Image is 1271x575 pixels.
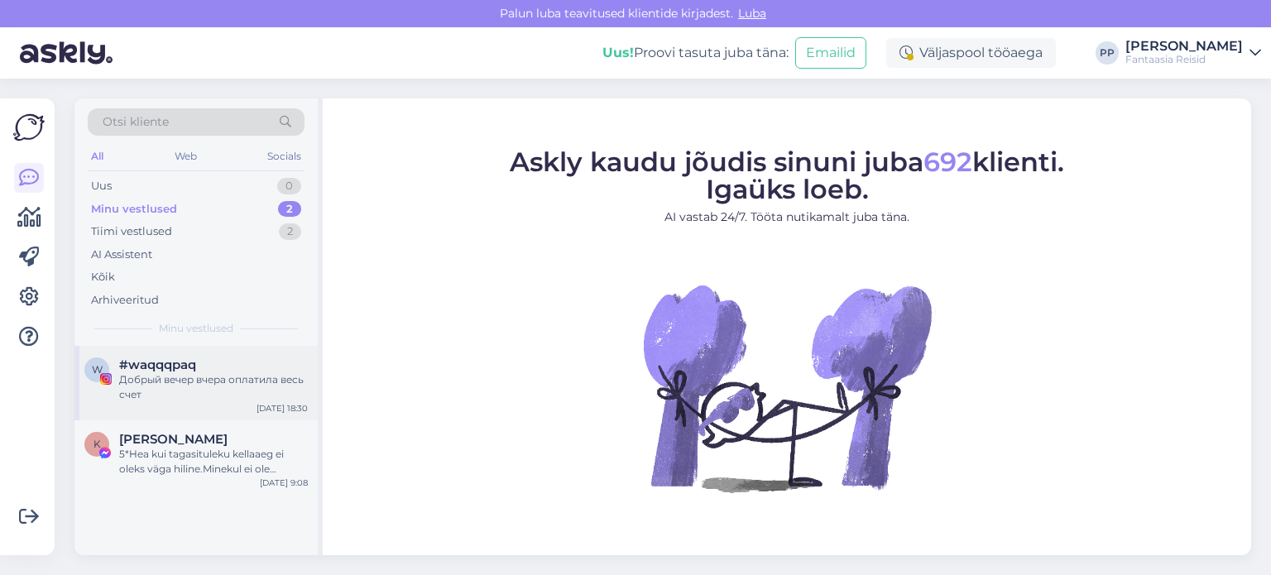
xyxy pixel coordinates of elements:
[91,178,112,194] div: Uus
[91,269,115,285] div: Kõik
[88,146,107,167] div: All
[171,146,200,167] div: Web
[92,363,103,376] span: w
[510,208,1064,225] p: AI vastab 24/7. Tööta nutikamalt juba täna.
[119,357,196,372] span: #waqqqpaq
[119,447,308,477] div: 5*Hea kui tagasituleku kellaaeg ei oleks väga hiline.Minekul ei ole kellaaeg tähtis.🙂
[91,201,177,218] div: Minu vestlused
[278,201,301,218] div: 2
[795,37,866,69] button: Emailid
[1125,53,1243,66] div: Fantaasia Reisid
[1125,40,1243,53] div: [PERSON_NAME]
[119,372,308,402] div: Добрый вечер вчера оплатила весь счет
[159,321,233,336] span: Minu vestlused
[260,477,308,489] div: [DATE] 9:08
[886,38,1056,68] div: Väljaspool tööaega
[1125,40,1261,66] a: [PERSON_NAME]Fantaasia Reisid
[91,292,159,309] div: Arhiveeritud
[638,238,936,536] img: No Chat active
[257,402,308,414] div: [DATE] 18:30
[602,43,789,63] div: Proovi tasuta juba täna:
[277,178,301,194] div: 0
[279,223,301,240] div: 2
[923,145,972,177] span: 692
[602,45,634,60] b: Uus!
[13,112,45,143] img: Askly Logo
[733,6,771,21] span: Luba
[94,438,101,450] span: K
[91,247,152,263] div: AI Assistent
[119,432,228,447] span: Kristiina Saar
[103,113,169,131] span: Otsi kliente
[510,145,1064,204] span: Askly kaudu jõudis sinuni juba klienti. Igaüks loeb.
[91,223,172,240] div: Tiimi vestlused
[1096,41,1119,65] div: PP
[264,146,305,167] div: Socials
